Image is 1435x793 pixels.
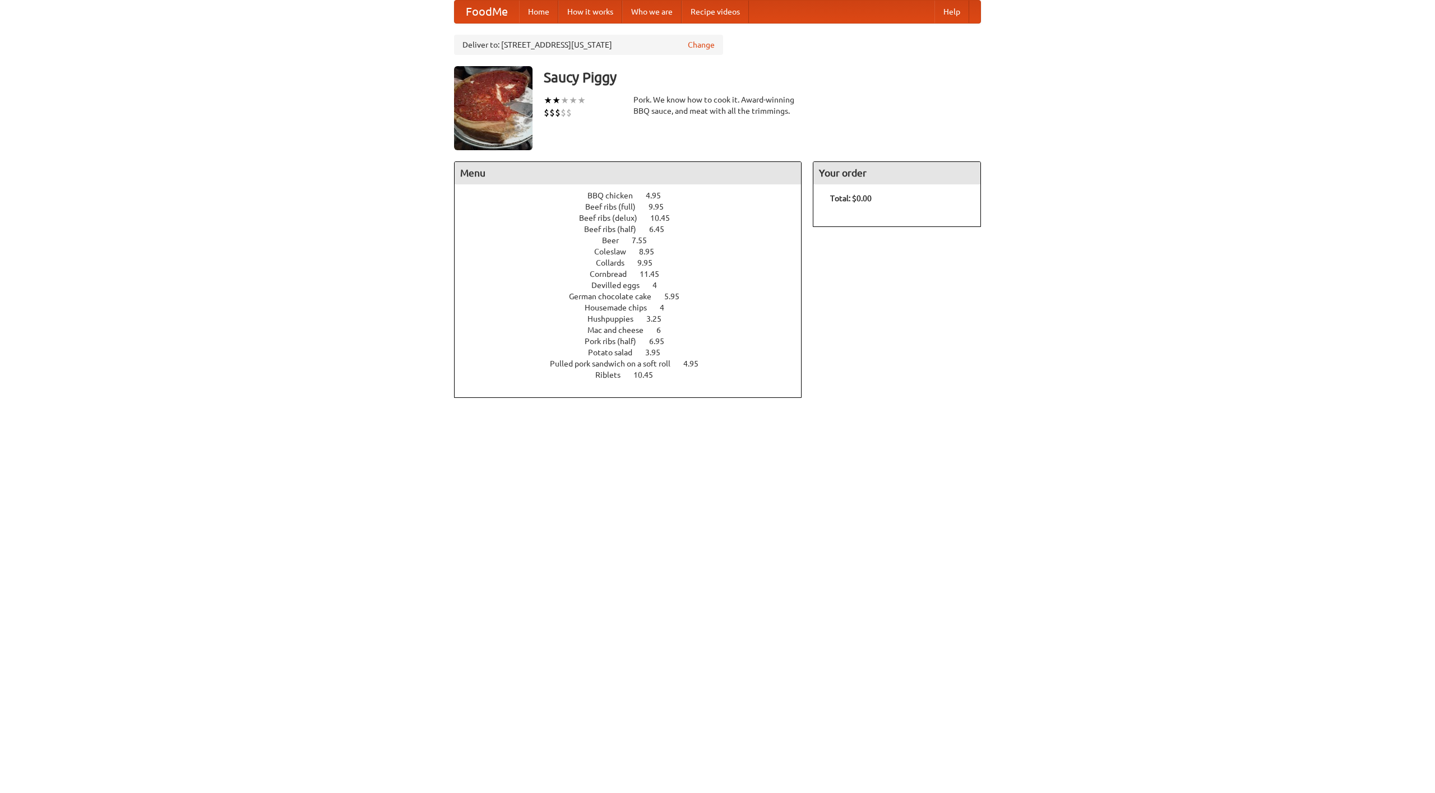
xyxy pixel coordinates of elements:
span: Coleslaw [594,247,637,256]
span: 6 [656,326,672,335]
span: 4.95 [683,359,710,368]
b: Total: $0.00 [830,194,872,203]
li: ★ [577,94,586,106]
h3: Saucy Piggy [544,66,981,89]
a: How it works [558,1,622,23]
span: 10.45 [650,214,681,222]
a: Collards 9.95 [596,258,673,267]
span: 4 [652,281,668,290]
span: 5.95 [664,292,691,301]
a: Housemade chips 4 [585,303,685,312]
span: BBQ chicken [587,191,644,200]
span: Riblets [595,370,632,379]
span: 9.95 [637,258,664,267]
a: BBQ chicken 4.95 [587,191,682,200]
span: Pulled pork sandwich on a soft roll [550,359,682,368]
a: Recipe videos [682,1,749,23]
a: Help [934,1,969,23]
span: Hushpuppies [587,314,645,323]
span: 10.45 [633,370,664,379]
a: Riblets 10.45 [595,370,674,379]
a: Pork ribs (half) 6.95 [585,337,685,346]
span: Pork ribs (half) [585,337,647,346]
a: Mac and cheese 6 [587,326,682,335]
a: FoodMe [455,1,519,23]
a: Home [519,1,558,23]
li: ★ [569,94,577,106]
span: 8.95 [639,247,665,256]
a: Beef ribs (full) 9.95 [585,202,684,211]
li: $ [555,106,561,119]
span: German chocolate cake [569,292,663,301]
span: 4.95 [646,191,672,200]
div: Pork. We know how to cook it. Award-winning BBQ sauce, and meat with all the trimmings. [633,94,802,117]
li: ★ [561,94,569,106]
li: $ [549,106,555,119]
span: 3.95 [645,348,672,357]
span: 11.45 [640,270,670,279]
a: Beef ribs (half) 6.45 [584,225,685,234]
span: Mac and cheese [587,326,655,335]
a: German chocolate cake 5.95 [569,292,700,301]
span: 7.55 [632,236,658,245]
li: $ [561,106,566,119]
a: Hushpuppies 3.25 [587,314,682,323]
li: ★ [544,94,552,106]
div: Deliver to: [STREET_ADDRESS][US_STATE] [454,35,723,55]
span: 3.25 [646,314,673,323]
a: Devilled eggs 4 [591,281,678,290]
span: Cornbread [590,270,638,279]
span: Beef ribs (delux) [579,214,649,222]
a: Coleslaw 8.95 [594,247,675,256]
a: Cornbread 11.45 [590,270,680,279]
a: Beer 7.55 [602,236,668,245]
li: ★ [552,94,561,106]
span: 6.45 [649,225,675,234]
h4: Your order [813,162,980,184]
span: 9.95 [649,202,675,211]
a: Potato salad 3.95 [588,348,681,357]
a: Pulled pork sandwich on a soft roll 4.95 [550,359,719,368]
li: $ [566,106,572,119]
a: Who we are [622,1,682,23]
img: angular.jpg [454,66,533,150]
span: Devilled eggs [591,281,651,290]
span: Beef ribs (half) [584,225,647,234]
span: Collards [596,258,636,267]
h4: Menu [455,162,801,184]
li: $ [544,106,549,119]
a: Beef ribs (delux) 10.45 [579,214,691,222]
a: Change [688,39,715,50]
span: Beer [602,236,630,245]
span: 4 [660,303,675,312]
span: Housemade chips [585,303,658,312]
span: 6.95 [649,337,675,346]
span: Beef ribs (full) [585,202,647,211]
span: Potato salad [588,348,644,357]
